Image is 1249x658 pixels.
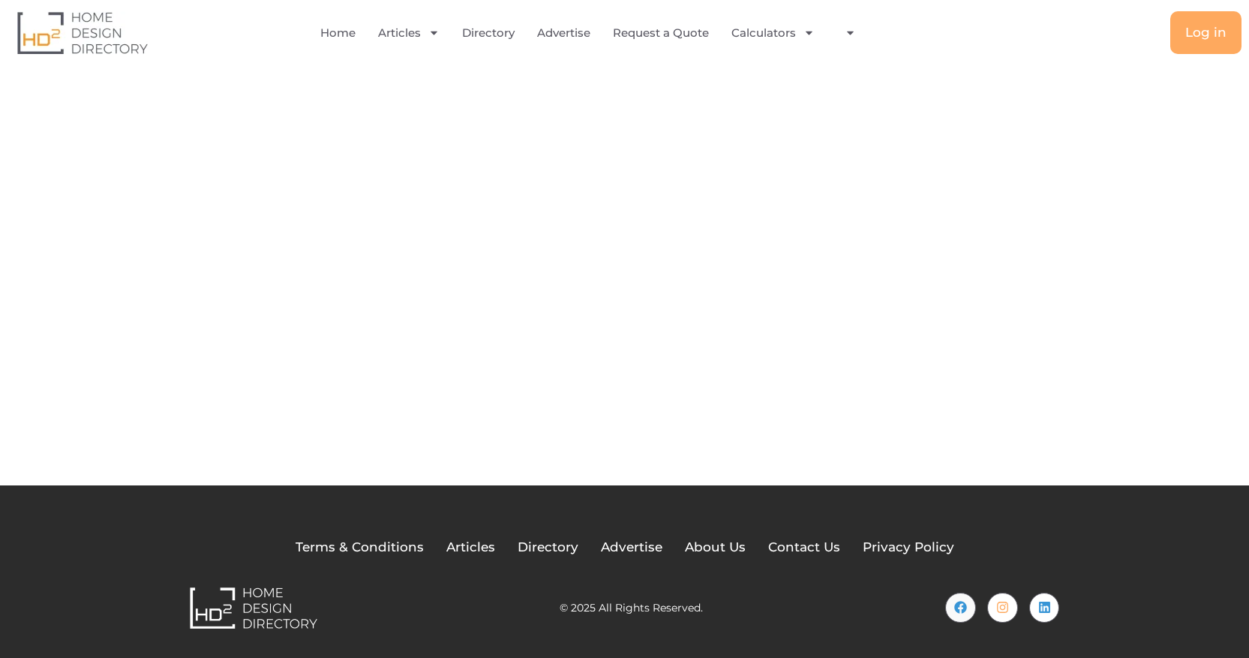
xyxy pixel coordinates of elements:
[863,538,954,557] a: Privacy Policy
[537,16,590,50] a: Advertise
[320,16,356,50] a: Home
[462,16,515,50] a: Directory
[296,538,424,557] a: Terms & Conditions
[731,16,815,50] a: Calculators
[518,538,578,557] a: Directory
[254,16,933,50] nav: Menu
[1185,26,1226,39] span: Log in
[601,538,662,557] a: Advertise
[378,16,440,50] a: Articles
[768,538,840,557] a: Contact Us
[613,16,709,50] a: Request a Quote
[446,538,495,557] a: Articles
[685,538,746,557] a: About Us
[1170,11,1241,54] a: Log in
[560,602,703,613] h2: © 2025 All Rights Reserved.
